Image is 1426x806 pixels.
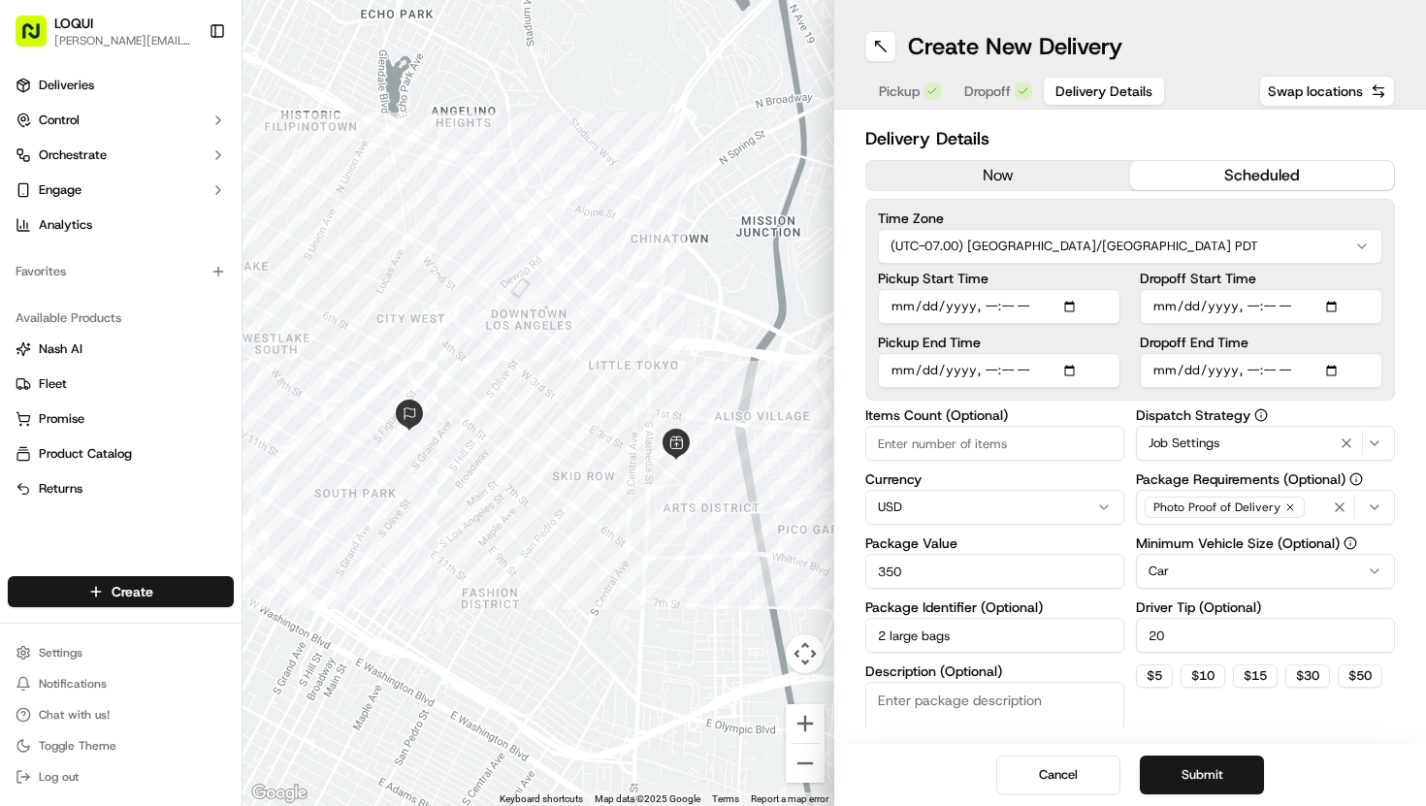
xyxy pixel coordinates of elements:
[1153,500,1280,515] span: Photo Proof of Delivery
[39,381,148,401] span: Knowledge Base
[8,473,234,504] button: Returns
[39,181,81,199] span: Engage
[878,336,1120,349] label: Pickup End Time
[39,112,80,129] span: Control
[8,763,234,790] button: Log out
[1136,664,1173,688] button: $5
[1254,408,1268,422] button: Dispatch Strategy
[39,302,54,317] img: 1736555255976-a54dd68f-1ca7-489b-9aae-adbdc363a1c4
[39,216,92,234] span: Analytics
[330,191,353,214] button: Start new chat
[19,282,50,313] img: Regen Pajulas
[39,445,132,463] span: Product Catalog
[66,205,245,220] div: We're available if you need us!
[19,252,130,268] div: Past conversations
[8,175,234,206] button: Engage
[1181,664,1225,688] button: $10
[878,272,1120,285] label: Pickup Start Time
[16,480,226,498] a: Returns
[865,536,1124,550] label: Package Value
[8,576,234,607] button: Create
[866,161,1130,190] button: now
[865,664,1124,678] label: Description (Optional)
[1136,472,1395,486] label: Package Requirements (Optional)
[879,81,920,101] span: Pickup
[156,373,319,408] a: 💻API Documentation
[137,428,235,443] a: Powered byPylon
[865,600,1124,614] label: Package Identifier (Optional)
[865,408,1124,422] label: Items Count (Optional)
[1140,756,1264,794] button: Submit
[865,554,1124,589] input: Enter package value
[908,31,1122,62] h1: Create New Delivery
[1136,618,1395,653] input: Enter driver tip amount
[865,125,1395,152] h2: Delivery Details
[39,769,79,785] span: Log out
[786,744,825,783] button: Zoom out
[60,301,142,316] span: Regen Pajulas
[786,704,825,743] button: Zoom in
[54,14,93,33] button: LOQUI
[8,70,234,101] a: Deliveries
[1259,76,1395,107] button: Swap locations
[112,582,153,601] span: Create
[865,426,1124,461] input: Enter number of items
[1136,600,1395,614] label: Driver Tip (Optional)
[865,618,1124,653] input: Enter package identifier
[8,334,234,365] button: Nash AI
[1136,490,1395,525] button: Photo Proof of Delivery
[164,383,179,399] div: 💻
[39,707,110,723] span: Chat with us!
[247,781,311,806] img: Google
[66,185,318,205] div: Start new chat
[996,756,1120,794] button: Cancel
[786,634,825,673] button: Map camera controls
[16,340,226,358] a: Nash AI
[8,140,234,171] button: Orchestrate
[1233,664,1278,688] button: $15
[19,19,58,58] img: Nash
[1130,161,1394,190] button: scheduled
[1349,472,1363,486] button: Package Requirements (Optional)
[183,381,311,401] span: API Documentation
[8,8,201,54] button: LOQUI[PERSON_NAME][EMAIL_ADDRESS][DOMAIN_NAME]
[39,375,67,393] span: Fleet
[595,793,700,804] span: Map data ©2025 Google
[865,472,1124,486] label: Currency
[712,793,739,804] a: Terms (opens in new tab)
[39,676,107,692] span: Notifications
[8,256,234,287] div: Favorites
[1338,664,1382,688] button: $50
[301,248,353,272] button: See all
[1344,536,1357,550] button: Minimum Vehicle Size (Optional)
[1136,426,1395,461] button: Job Settings
[16,410,226,428] a: Promise
[39,340,82,358] span: Nash AI
[39,146,107,164] span: Orchestrate
[39,77,94,94] span: Deliveries
[8,105,234,136] button: Control
[146,301,152,316] span: •
[8,670,234,697] button: Notifications
[878,211,1382,225] label: Time Zone
[8,732,234,759] button: Toggle Theme
[16,375,226,393] a: Fleet
[1149,435,1219,452] span: Job Settings
[1285,664,1330,688] button: $30
[39,480,82,498] span: Returns
[8,438,234,469] button: Product Catalog
[1136,408,1395,422] label: Dispatch Strategy
[19,185,54,220] img: 1736555255976-a54dd68f-1ca7-489b-9aae-adbdc363a1c4
[16,445,226,463] a: Product Catalog
[54,33,193,48] button: [PERSON_NAME][EMAIL_ADDRESS][DOMAIN_NAME]
[39,738,116,754] span: Toggle Theme
[1055,81,1152,101] span: Delivery Details
[39,645,82,661] span: Settings
[1140,272,1382,285] label: Dropoff Start Time
[8,369,234,400] button: Fleet
[8,210,234,241] a: Analytics
[50,125,349,145] input: Got a question? Start typing here...
[8,639,234,666] button: Settings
